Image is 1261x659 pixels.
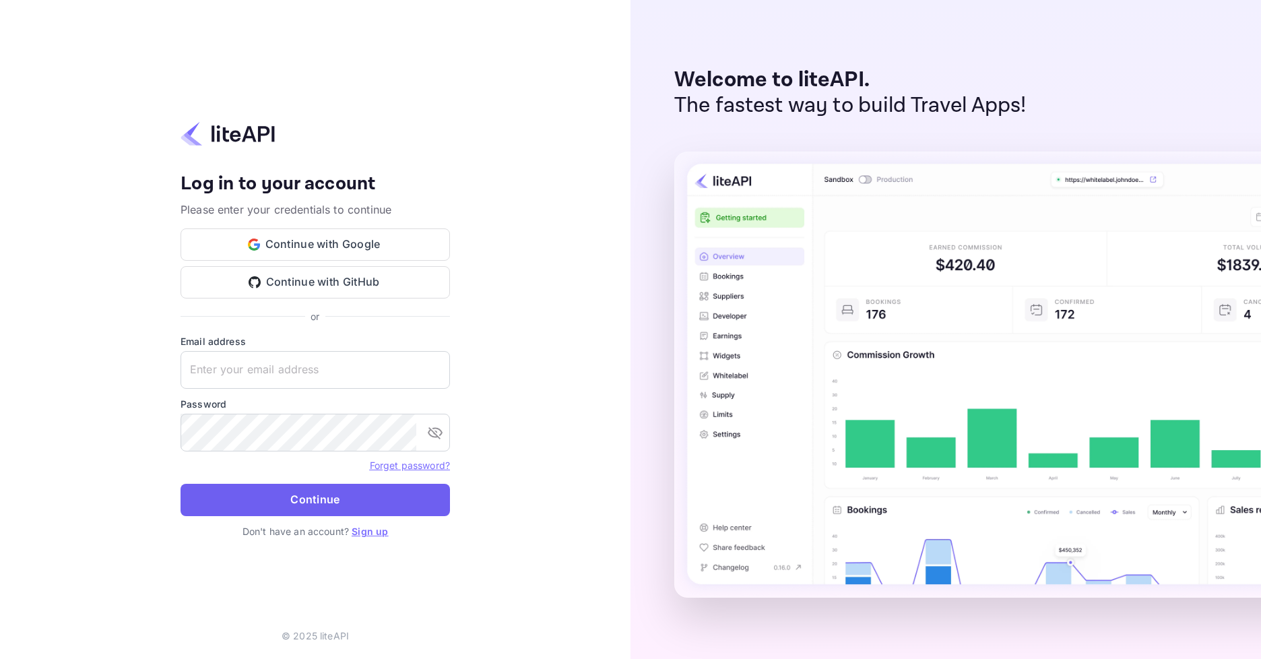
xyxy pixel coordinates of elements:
a: Sign up [352,526,388,537]
p: © 2025 liteAPI [282,629,349,643]
p: The fastest way to build Travel Apps! [674,93,1027,119]
button: Continue [181,484,450,516]
a: Forget password? [370,460,450,471]
label: Email address [181,334,450,348]
img: liteapi [181,121,275,147]
p: Don't have an account? [181,524,450,538]
button: Continue with Google [181,228,450,261]
label: Password [181,397,450,411]
a: Forget password? [370,458,450,472]
p: Welcome to liteAPI. [674,67,1027,93]
input: Enter your email address [181,351,450,389]
h4: Log in to your account [181,172,450,196]
p: Please enter your credentials to continue [181,201,450,218]
p: or [311,309,319,323]
button: toggle password visibility [422,419,449,446]
button: Continue with GitHub [181,266,450,299]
